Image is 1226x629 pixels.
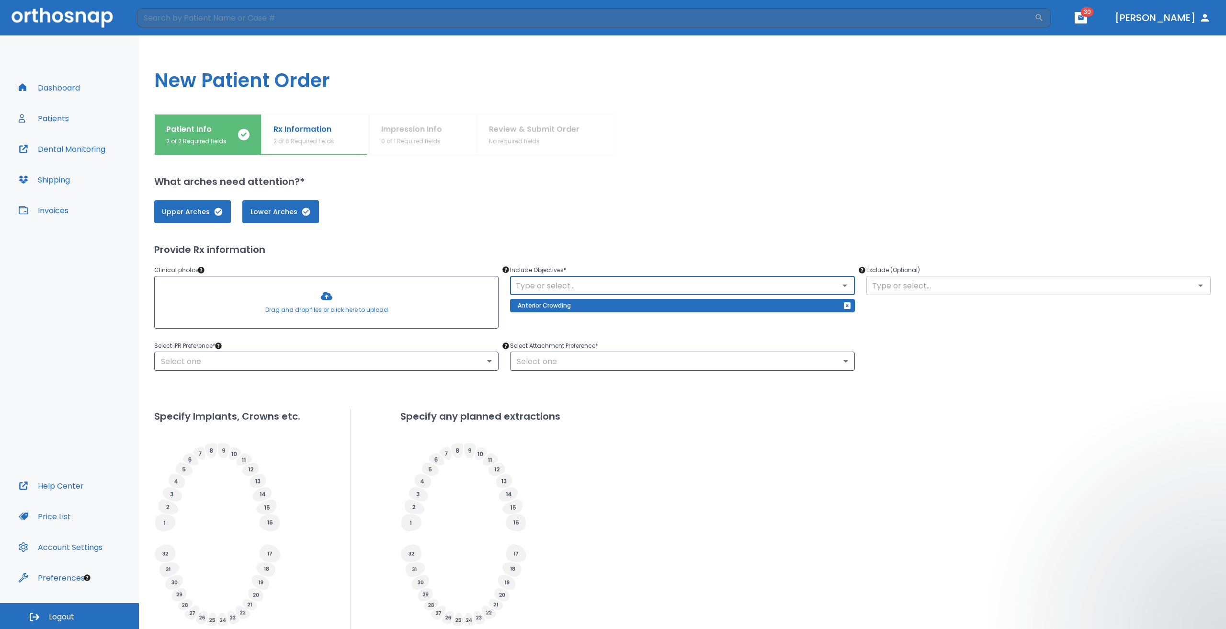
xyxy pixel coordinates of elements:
button: Open [1194,279,1207,292]
div: Select one [154,352,499,371]
p: Anterior Crowding [518,300,571,311]
button: Dental Monitoring [13,137,111,160]
button: Lower Arches [242,200,319,223]
p: Exclude (Optional) [866,264,1211,276]
button: Account Settings [13,536,108,559]
h2: Provide Rx information [154,242,1211,257]
span: Upper Arches [164,207,221,217]
h1: New Patient Order [139,35,1226,114]
div: Tooltip anchor [197,266,205,274]
p: Patient Info [166,124,227,135]
button: Preferences [13,566,91,589]
span: 30 [1081,7,1094,17]
p: Select IPR Preference * [154,340,499,352]
h2: Specify Implants, Crowns etc. [154,409,300,423]
p: Select Attachment Preference * [510,340,854,352]
div: Tooltip anchor [501,265,510,274]
p: Clinical photos * [154,264,499,276]
h2: Specify any planned extractions [400,409,560,423]
button: Price List [13,505,77,528]
div: Tooltip anchor [214,342,223,350]
button: Invoices [13,199,74,222]
button: Upper Arches [154,200,231,223]
button: Shipping [13,168,76,191]
button: Patients [13,107,75,130]
span: Logout [49,612,74,622]
button: Dashboard [13,76,86,99]
div: Tooltip anchor [858,266,866,274]
p: Include Objectives * [510,264,854,276]
p: 2 of 6 Required fields [273,137,334,146]
button: Open [838,279,851,292]
div: Tooltip anchor [83,573,91,582]
input: Type or select... [869,279,1208,292]
span: Lower Arches [252,207,309,217]
p: 2 of 2 Required fields [166,137,227,146]
div: Tooltip anchor [501,342,510,350]
input: Type or select... [513,279,851,292]
p: Rx Information [273,124,334,135]
button: Help Center [13,474,90,497]
button: [PERSON_NAME] [1111,9,1215,26]
div: Select one [510,352,854,371]
img: Orthosnap [11,8,113,27]
input: Search by Patient Name or Case # [137,8,1034,27]
h2: What arches need attention?* [154,174,1211,189]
